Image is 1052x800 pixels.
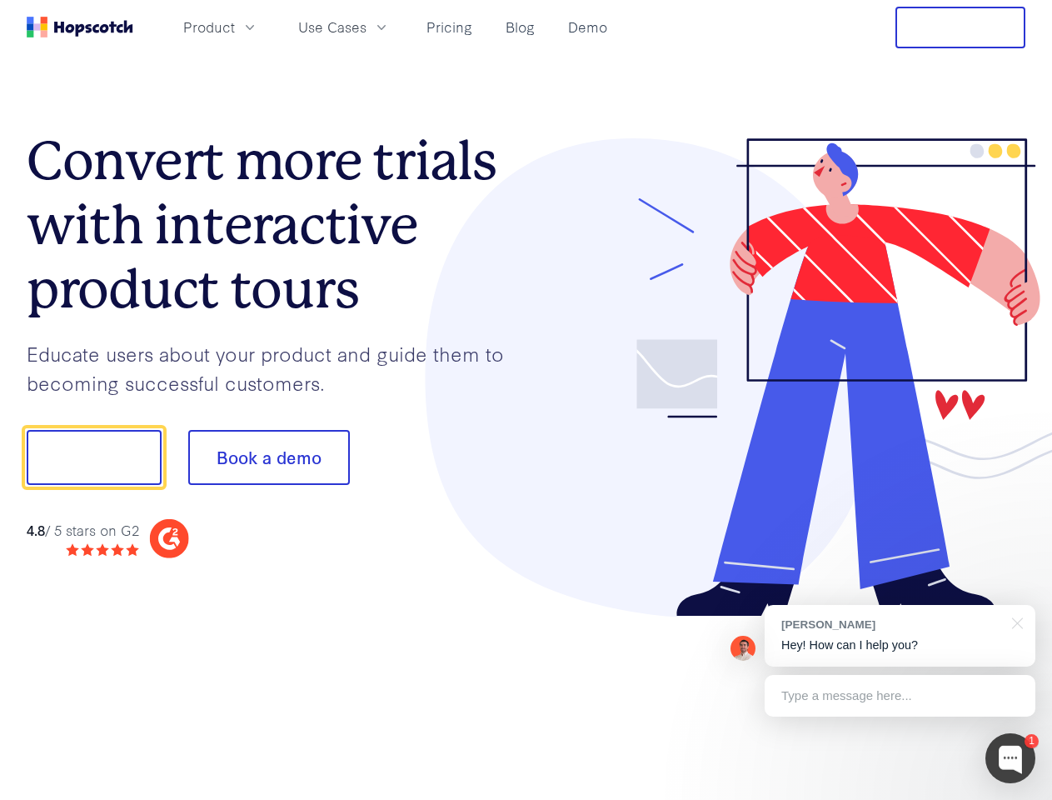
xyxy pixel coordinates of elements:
button: Book a demo [188,430,350,485]
p: Educate users about your product and guide them to becoming successful customers. [27,339,526,397]
img: Mark Spera [730,636,755,661]
button: Use Cases [288,13,400,41]
strong: 4.8 [27,520,45,539]
div: [PERSON_NAME] [781,617,1002,632]
button: Free Trial [895,7,1025,48]
a: Pricing [420,13,479,41]
button: Show me! [27,430,162,485]
span: Use Cases [298,17,366,37]
a: Demo [561,13,614,41]
span: Product [183,17,235,37]
div: / 5 stars on G2 [27,520,139,541]
h1: Convert more trials with interactive product tours [27,129,526,321]
button: Product [173,13,268,41]
a: Home [27,17,133,37]
div: 1 [1025,734,1039,748]
a: Blog [499,13,541,41]
p: Hey! How can I help you? [781,637,1019,654]
div: Type a message here... [765,675,1035,717]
